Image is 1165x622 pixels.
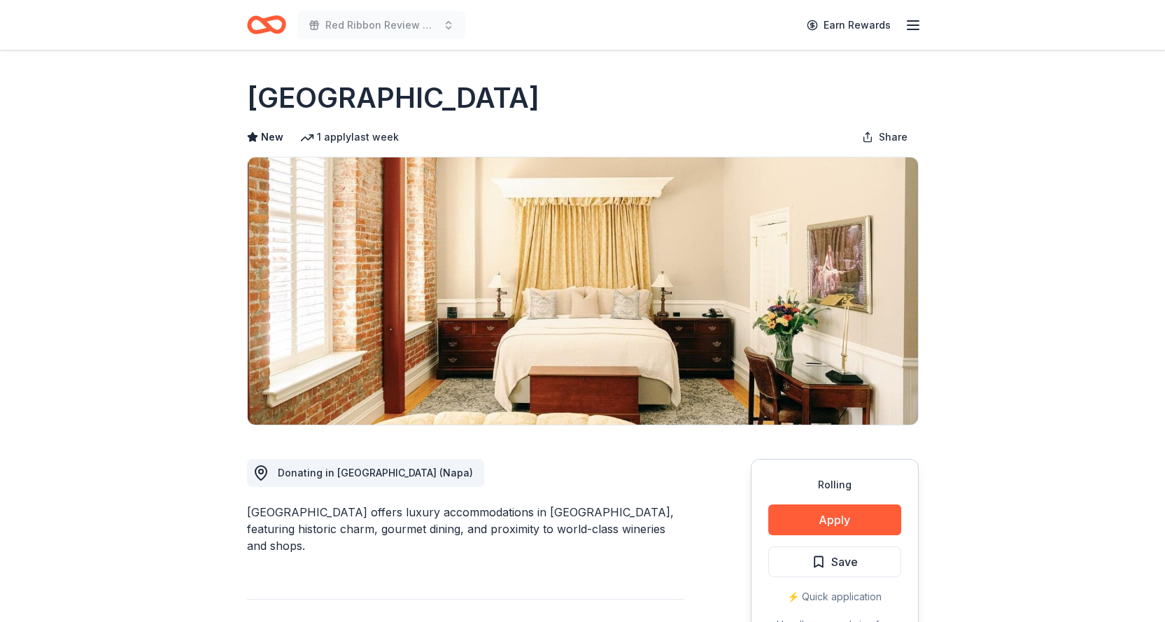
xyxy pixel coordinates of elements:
[768,476,901,493] div: Rolling
[831,553,858,571] span: Save
[768,588,901,605] div: ⚡️ Quick application
[247,504,684,554] div: [GEOGRAPHIC_DATA] offers luxury accommodations in [GEOGRAPHIC_DATA], featuring historic charm, go...
[768,546,901,577] button: Save
[248,157,918,425] img: Image for Napa River Inn
[768,504,901,535] button: Apply
[278,467,473,479] span: Donating in [GEOGRAPHIC_DATA] (Napa)
[879,129,908,146] span: Share
[247,8,286,41] a: Home
[300,129,399,146] div: 1 apply last week
[325,17,437,34] span: Red Ribbon Review Drag Brunch
[247,78,539,118] h1: [GEOGRAPHIC_DATA]
[261,129,283,146] span: New
[297,11,465,39] button: Red Ribbon Review Drag Brunch
[851,123,919,151] button: Share
[798,13,899,38] a: Earn Rewards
